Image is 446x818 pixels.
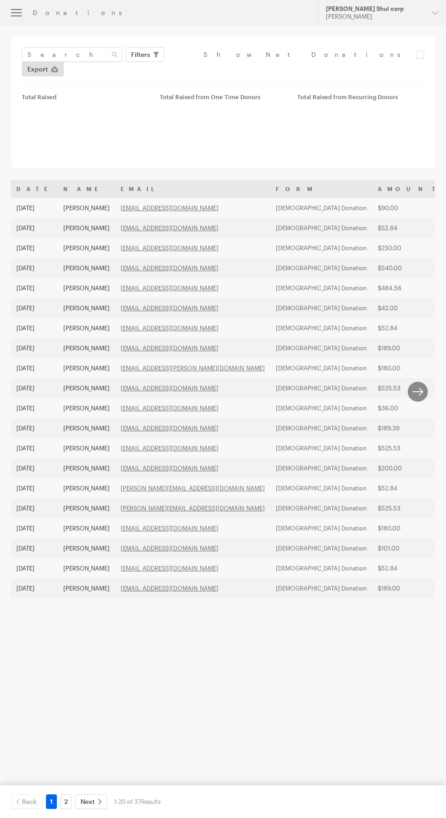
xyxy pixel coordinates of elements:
td: [DEMOGRAPHIC_DATA] Donation [270,238,372,258]
td: [PERSON_NAME] [58,398,115,418]
a: Export [22,62,64,76]
td: [DATE] [11,378,58,398]
th: Name [58,180,115,198]
td: [DEMOGRAPHIC_DATA] Donation [270,498,372,518]
td: [DEMOGRAPHIC_DATA] Donation [270,458,372,478]
td: $189.00 [372,578,446,598]
td: [DATE] [11,438,58,458]
a: Next [75,794,107,809]
td: [DEMOGRAPHIC_DATA] Donation [270,358,372,378]
td: $101.00 [372,538,446,558]
a: [EMAIL_ADDRESS][DOMAIN_NAME] [121,304,218,312]
td: [PERSON_NAME] [58,318,115,338]
td: $52.84 [372,218,446,238]
td: $525.53 [372,498,446,518]
td: [DATE] [11,478,58,498]
td: [DEMOGRAPHIC_DATA] Donation [270,258,372,278]
td: [DATE] [11,398,58,418]
td: $180.00 [372,518,446,538]
td: [DATE] [11,238,58,258]
a: [PERSON_NAME][EMAIL_ADDRESS][DOMAIN_NAME] [121,485,265,492]
td: [DEMOGRAPHIC_DATA] Donation [270,418,372,438]
div: Total Raised from Recurring Donors [297,93,424,101]
td: [PERSON_NAME] [58,298,115,318]
td: [DEMOGRAPHIC_DATA] Donation [270,518,372,538]
td: [DEMOGRAPHIC_DATA] Donation [270,558,372,578]
span: Export [27,64,48,75]
td: [DEMOGRAPHIC_DATA] Donation [270,538,372,558]
td: $52.84 [372,318,446,338]
td: [PERSON_NAME] [58,238,115,258]
td: [DATE] [11,258,58,278]
a: [EMAIL_ADDRESS][DOMAIN_NAME] [121,324,218,332]
td: [DATE] [11,578,58,598]
a: [EMAIL_ADDRESS][DOMAIN_NAME] [121,244,218,252]
a: [EMAIL_ADDRESS][DOMAIN_NAME] [121,224,218,232]
td: [DATE] [11,278,58,298]
span: Results [141,798,161,805]
td: [DATE] [11,518,58,538]
td: $525.53 [372,438,446,458]
td: [DEMOGRAPHIC_DATA] Donation [270,278,372,298]
a: [EMAIL_ADDRESS][DOMAIN_NAME] [121,424,218,432]
td: [PERSON_NAME] [58,538,115,558]
td: [DEMOGRAPHIC_DATA] Donation [270,318,372,338]
td: [DEMOGRAPHIC_DATA] Donation [270,478,372,498]
td: [PERSON_NAME] [58,218,115,238]
div: [PERSON_NAME] [326,13,425,20]
a: [EMAIL_ADDRESS][DOMAIN_NAME] [121,565,218,572]
a: [EMAIL_ADDRESS][DOMAIN_NAME] [121,545,218,552]
td: [DATE] [11,318,58,338]
td: [DATE] [11,458,58,478]
td: $230.00 [372,238,446,258]
td: [PERSON_NAME] [58,518,115,538]
td: [DATE] [11,358,58,378]
th: Amount [372,180,446,198]
td: $200.00 [372,458,446,478]
td: [PERSON_NAME] [58,198,115,218]
td: [DATE] [11,418,58,438]
td: $484.56 [372,278,446,298]
td: [DEMOGRAPHIC_DATA] Donation [270,338,372,358]
td: [PERSON_NAME] [58,578,115,598]
td: $180.00 [372,358,446,378]
td: [PERSON_NAME] [58,278,115,298]
td: [DEMOGRAPHIC_DATA] Donation [270,378,372,398]
a: [EMAIL_ADDRESS][DOMAIN_NAME] [121,344,218,352]
a: [EMAIL_ADDRESS][DOMAIN_NAME] [121,444,218,452]
td: [DEMOGRAPHIC_DATA] Donation [270,438,372,458]
a: [EMAIL_ADDRESS][DOMAIN_NAME] [121,384,218,392]
th: Form [270,180,372,198]
th: Email [115,180,270,198]
td: [PERSON_NAME] [58,358,115,378]
div: Total Raised from One Time Donors [160,93,287,101]
td: [PERSON_NAME] [58,478,115,498]
td: $90.00 [372,198,446,218]
td: [DATE] [11,298,58,318]
td: $52.84 [372,478,446,498]
div: 1-20 of 37 [114,794,161,809]
a: [EMAIL_ADDRESS][DOMAIN_NAME] [121,284,218,292]
button: Filters [126,47,164,62]
td: [DEMOGRAPHIC_DATA] Donation [270,398,372,418]
td: [PERSON_NAME] [58,338,115,358]
td: [DATE] [11,218,58,238]
a: 2 [61,794,71,809]
a: [EMAIL_ADDRESS][DOMAIN_NAME] [121,204,218,212]
td: [DATE] [11,338,58,358]
td: [PERSON_NAME] [58,378,115,398]
input: Search Name & Email [22,47,122,62]
td: [DEMOGRAPHIC_DATA] Donation [270,198,372,218]
td: [DATE] [11,198,58,218]
td: $189.00 [372,338,446,358]
a: [EMAIL_ADDRESS][DOMAIN_NAME] [121,585,218,592]
a: [EMAIL_ADDRESS][DOMAIN_NAME] [121,404,218,412]
td: [DEMOGRAPHIC_DATA] Donation [270,298,372,318]
td: $189.39 [372,418,446,438]
td: [PERSON_NAME] [58,438,115,458]
td: $540.00 [372,258,446,278]
th: Date [11,180,58,198]
td: $52.84 [372,558,446,578]
td: [PERSON_NAME] [58,498,115,518]
td: [PERSON_NAME] [58,418,115,438]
